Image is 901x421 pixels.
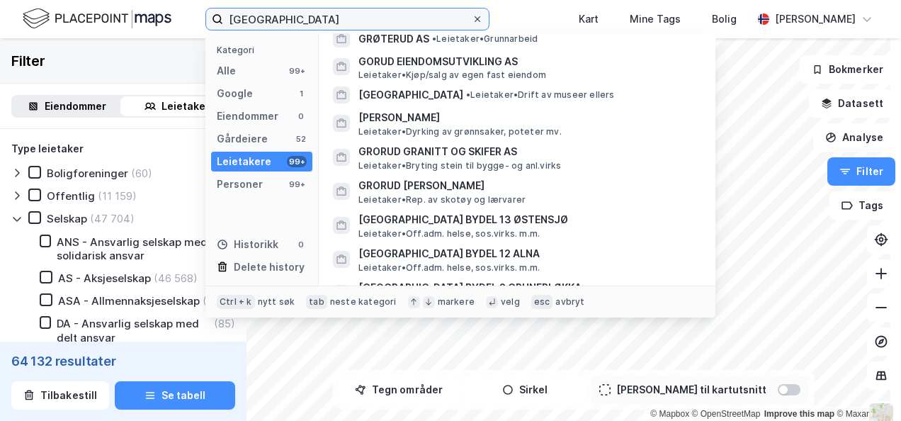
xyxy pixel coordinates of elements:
div: 99+ [287,65,307,77]
a: Improve this map [764,409,834,419]
div: 64 132 resultater [11,353,235,370]
div: Type leietaker [11,140,84,157]
div: Historikk [217,236,278,253]
span: [GEOGRAPHIC_DATA] BYDEL 2 GRUNERLØKKA [358,279,698,296]
button: Bokmerker [800,55,895,84]
div: (11 159) [98,189,137,203]
span: GRORUD GRANITT OG SKIFER AS [358,143,698,160]
div: Delete history [234,259,305,276]
div: Leietakere [217,153,271,170]
div: neste kategori [330,296,397,308]
button: Analyse [813,123,895,152]
div: 1 [295,88,307,99]
div: Personer [217,176,263,193]
div: [PERSON_NAME] til kartutsnitt [616,381,766,398]
div: esc [531,295,553,309]
input: Søk på adresse, matrikkel, gårdeiere, leietakere eller personer [223,9,472,30]
span: • [432,33,436,44]
button: Tilbakestill [11,381,109,410]
div: 0 [295,111,307,122]
div: tab [306,295,327,309]
button: Tags [829,191,895,220]
div: DA - Ansvarlig selskap med delt ansvar [57,317,211,344]
div: Filter [11,50,45,72]
div: Boligforeninger [47,167,128,180]
span: Leietaker • Dyrking av grønnsaker, poteter mv. [358,126,562,137]
div: AS - Aksjeselskap [58,271,151,285]
div: Mine Tags [630,11,681,28]
span: Leietaker • Off.adm. helse, sos.virks. m.m. [358,262,540,274]
div: Leietakere [161,98,216,115]
div: (46 568) [154,271,198,285]
div: Alle [217,62,236,79]
span: GORUD EIENDOMSUTVIKLING AS [358,53,698,70]
div: nytt søk [258,296,295,308]
a: OpenStreetMap [692,409,761,419]
div: ASA - Allmennaksjeselskap [58,294,200,308]
a: Mapbox [650,409,689,419]
span: GRORUD [PERSON_NAME] [358,177,698,194]
div: (194) [203,294,229,308]
div: Offentlig [47,189,95,203]
div: Ctrl + k [217,295,255,309]
img: logo.f888ab2527a4732fd821a326f86c7f29.svg [23,6,171,31]
div: 52 [295,133,307,145]
button: Se tabell [115,381,235,410]
div: [PERSON_NAME] [775,11,856,28]
div: Kontrollprogram for chat [830,353,901,421]
div: Kategori [217,45,312,55]
span: Leietaker • Rep. av skotøy og lærvarer [358,194,526,206]
span: Leietaker • Off.adm. helse, sos.virks. m.m. [358,228,540,240]
div: (47 704) [90,212,135,225]
span: [PERSON_NAME] [358,109,698,126]
button: Tegn områder [339,376,459,404]
div: Kart [579,11,599,28]
button: Datasett [809,89,895,118]
span: Leietaker • Bryting stein til bygge- og anl.virks [358,160,561,172]
span: [GEOGRAPHIC_DATA] BYDEL 13 ØSTENSJØ [358,211,698,228]
span: [GEOGRAPHIC_DATA] [358,86,463,103]
div: avbryt [555,296,584,308]
span: [GEOGRAPHIC_DATA] BYDEL 12 ALNA [358,245,698,262]
div: Selskap [47,212,87,225]
div: Eiendommer [45,98,106,115]
iframe: Chat Widget [830,353,901,421]
div: Eiendommer [217,108,278,125]
button: Filter [827,157,895,186]
div: 0 [295,239,307,250]
div: markere [438,296,475,308]
div: Google [217,85,253,102]
span: • [466,89,470,100]
span: GRØTERUD AS [358,30,429,47]
button: Sirkel [465,376,585,404]
div: ANS - Ansvarlig selskap med solidarisk ansvar [57,235,210,262]
div: 99+ [287,156,307,167]
div: (85) [214,317,235,330]
div: 99+ [287,179,307,190]
div: (60) [131,167,152,180]
span: Leietaker • Kjøp/salg av egen fast eiendom [358,69,546,81]
div: Bolig [712,11,737,28]
span: Leietaker • Grunnarbeid [432,33,538,45]
div: velg [501,296,520,308]
span: Leietaker • Drift av museer ellers [466,89,615,101]
div: Gårdeiere [217,130,268,147]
